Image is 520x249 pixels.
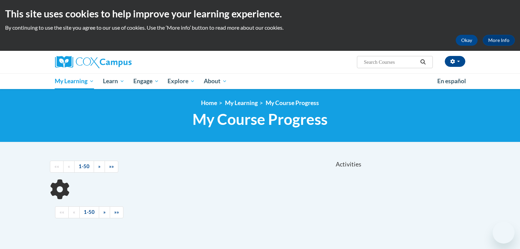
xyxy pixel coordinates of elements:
span: » [98,163,101,169]
button: Account Settings [445,56,465,67]
span: My Learning [55,77,94,85]
a: Next [99,206,110,218]
a: About [199,73,231,89]
span: » [103,209,106,215]
a: End [105,161,118,173]
div: Main menu [45,73,476,89]
a: Begining [55,206,69,218]
a: My Course Progress [266,99,319,106]
span: « [73,209,75,215]
span: About [204,77,227,85]
iframe: Button to launch messaging window [493,222,515,244]
span: «« [59,209,64,215]
span: « [68,163,70,169]
span: En español [437,77,466,85]
a: Engage [129,73,163,89]
span: Explore [168,77,195,85]
a: Explore [163,73,199,89]
span: «« [54,163,59,169]
h2: This site uses cookies to help improve your learning experience. [5,7,515,20]
a: Home [201,99,217,106]
p: By continuing to use the site you agree to our use of cookies. Use the ‘More info’ button to read... [5,24,515,31]
button: Okay [456,35,478,46]
a: Previous [68,206,80,218]
span: »» [109,163,114,169]
a: My Learning [51,73,99,89]
a: 1-50 [79,206,99,218]
a: Cox Campus [55,56,185,68]
a: Previous [63,161,75,173]
a: More Info [483,35,515,46]
a: My Learning [225,99,258,106]
a: End [110,206,123,218]
a: 1-50 [74,161,94,173]
input: Search Courses [363,58,418,66]
span: Learn [103,77,124,85]
a: En español [433,74,470,88]
span: Activities [336,161,361,168]
span: Engage [133,77,159,85]
a: Begining [50,161,64,173]
span: My Course Progress [192,110,328,128]
a: Learn [98,73,129,89]
span: »» [114,209,119,215]
img: Cox Campus [55,56,132,68]
a: Next [94,161,105,173]
button: Search [418,58,428,66]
